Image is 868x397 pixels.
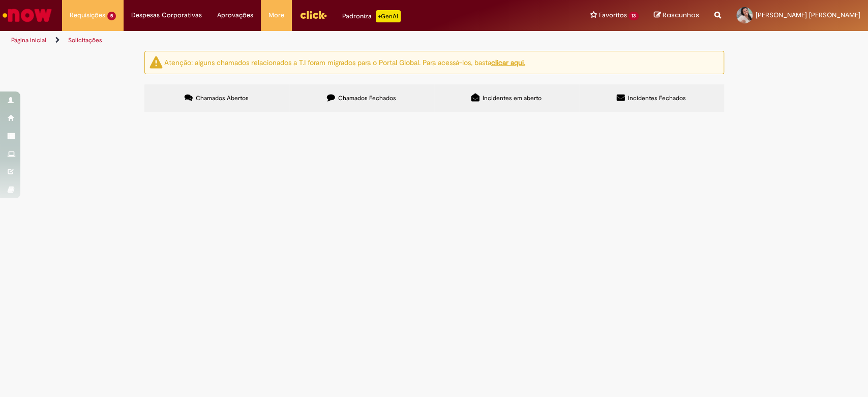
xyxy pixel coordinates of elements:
[131,10,202,20] span: Despesas Corporativas
[196,94,249,102] span: Chamados Abertos
[338,94,396,102] span: Chamados Fechados
[491,57,525,67] a: clicar aqui.
[483,94,542,102] span: Incidentes em aberto
[654,11,699,20] a: Rascunhos
[300,7,327,22] img: click_logo_yellow_360x200.png
[756,11,860,19] span: [PERSON_NAME] [PERSON_NAME]
[164,57,525,67] ng-bind-html: Atenção: alguns chamados relacionados a T.I foram migrados para o Portal Global. Para acessá-los,...
[70,10,105,20] span: Requisições
[663,10,699,20] span: Rascunhos
[1,5,53,25] img: ServiceNow
[598,10,626,20] span: Favoritos
[376,10,401,22] p: +GenAi
[268,10,284,20] span: More
[8,31,571,50] ul: Trilhas de página
[68,36,102,44] a: Solicitações
[628,94,686,102] span: Incidentes Fechados
[217,10,253,20] span: Aprovações
[11,36,46,44] a: Página inicial
[107,12,116,20] span: 5
[628,12,639,20] span: 13
[342,10,401,22] div: Padroniza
